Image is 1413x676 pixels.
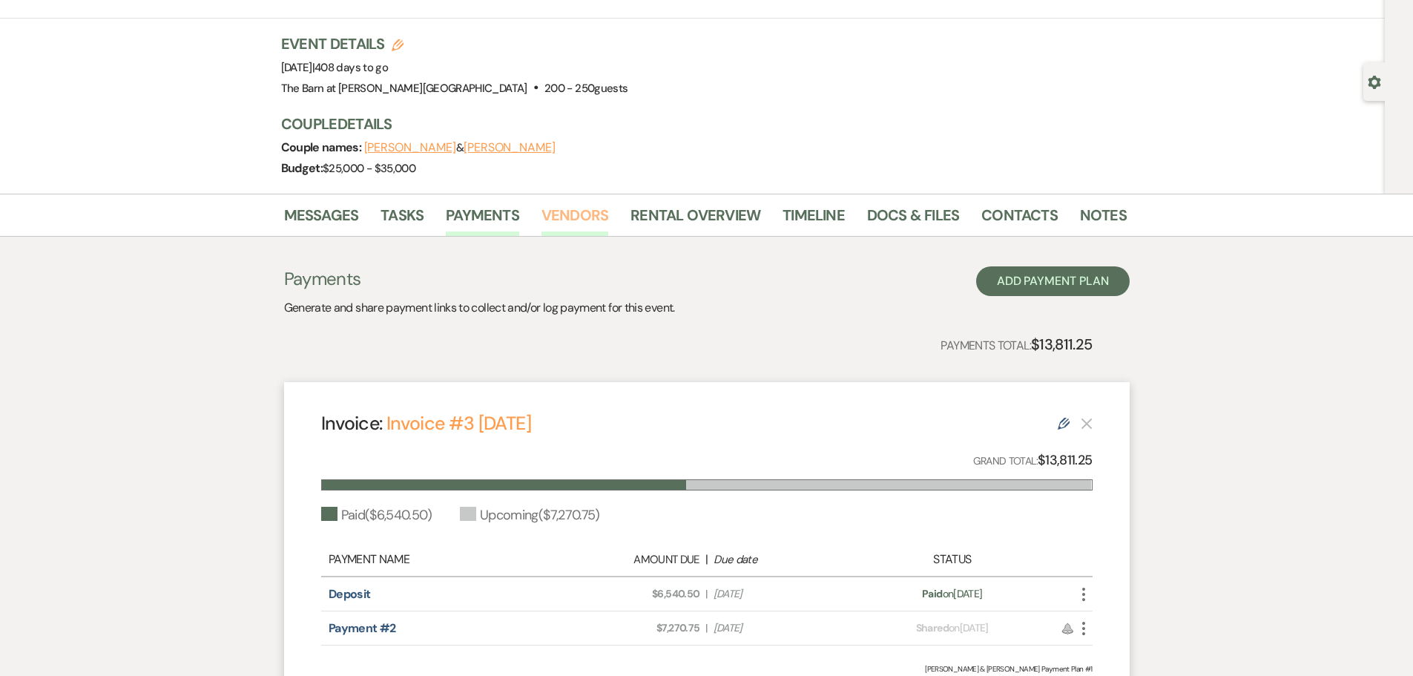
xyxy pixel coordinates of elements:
div: on [DATE] [857,620,1047,636]
h3: Payments [284,266,675,292]
button: [PERSON_NAME] [464,142,556,154]
span: $6,540.50 [563,586,699,602]
a: Timeline [783,203,845,236]
button: [PERSON_NAME] [364,142,456,154]
span: Shared [916,621,949,634]
a: Notes [1080,203,1127,236]
span: The Barn at [PERSON_NAME][GEOGRAPHIC_DATA] [281,81,527,96]
a: Docs & Files [867,203,959,236]
span: [DATE] [281,60,389,75]
strong: $13,811.25 [1038,451,1093,469]
a: Rental Overview [630,203,760,236]
div: Amount Due [563,551,699,568]
h3: Event Details [281,33,628,54]
span: | [312,60,388,75]
span: $7,270.75 [563,620,699,636]
strong: $13,811.25 [1031,335,1093,354]
h3: Couple Details [281,114,1112,134]
a: Payments [446,203,519,236]
div: | [556,551,858,568]
span: [DATE] [714,620,850,636]
button: Open lead details [1368,74,1381,88]
a: Payment #2 [329,620,396,636]
div: Payment Name [329,551,556,568]
a: Deposit [329,586,371,602]
div: Paid ( $6,540.50 ) [321,505,432,525]
a: Messages [284,203,359,236]
p: Grand Total: [973,450,1093,471]
a: Contacts [981,203,1058,236]
h4: Invoice: [321,410,531,436]
span: 200 - 250 guests [544,81,628,96]
a: Invoice #3 [DATE] [386,411,531,436]
div: Due date [714,551,850,568]
span: Paid [922,587,942,600]
div: Upcoming ( $7,270.75 ) [460,505,600,525]
span: | [705,620,707,636]
button: This payment plan cannot be deleted because it contains links that have been paid through Weven’s... [1081,417,1093,430]
div: on [DATE] [857,586,1047,602]
p: Payments Total: [941,332,1092,356]
a: Tasks [381,203,424,236]
div: [PERSON_NAME] & [PERSON_NAME] Payment Plan #1 [321,663,1093,675]
p: Generate and share payment links to collect and/or log payment for this event. [284,298,675,318]
span: & [364,140,556,155]
span: Budget: [281,160,323,176]
span: | [705,586,707,602]
a: Vendors [541,203,608,236]
span: 408 days to go [314,60,388,75]
span: [DATE] [714,586,850,602]
span: Couple names: [281,140,364,155]
div: Status [857,551,1047,568]
button: Add Payment Plan [976,266,1130,296]
span: $25,000 - $35,000 [323,161,415,176]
